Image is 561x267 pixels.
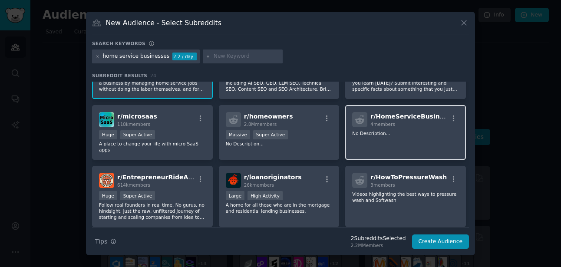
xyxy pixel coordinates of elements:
[370,174,447,181] span: r/ HowToPressureWash
[352,74,459,92] p: You learn something new every day; what did you learn [DATE]? Submit interesting and specific fac...
[172,53,197,60] div: 2.2 / day
[370,182,395,188] span: 3 members
[99,191,117,200] div: Huge
[226,202,333,214] p: A home for all those who are in the mortgage and residential lending businesses.
[351,235,406,243] div: 2 Subreddit s Selected
[99,202,206,220] p: Follow real founders in real time. No gurus, no hindsight. Just the raw, unfiltered journey of st...
[214,53,280,60] input: New Keyword
[226,173,241,188] img: loanoriginators
[150,73,156,78] span: 24
[120,191,155,200] div: Super Active
[92,234,119,249] button: Tips
[95,237,107,246] span: Tips
[244,174,302,181] span: r/ loanoriginators
[247,191,283,200] div: High Activity
[352,130,459,136] p: No Description...
[412,234,469,249] button: Create Audience
[351,242,406,248] div: 2.2M Members
[117,113,157,120] span: r/ microsaas
[244,122,277,127] span: 2.8M members
[99,112,114,127] img: microsaas
[99,173,114,188] img: EntrepreneurRideAlong
[103,53,170,60] div: home service businesses
[99,130,117,139] div: Huge
[244,113,293,120] span: r/ homeowners
[117,174,203,181] span: r/ EntrepreneurRideAlong
[92,40,145,46] h3: Search keywords
[226,130,250,139] div: Massive
[370,113,459,120] span: r/ HomeServiceBusinesses
[99,74,206,92] p: This is a space for anyone who wants to build a business by managing home service jobs without do...
[117,182,150,188] span: 614k members
[352,191,459,203] p: Videos highlighting the best ways to pressure wash and Softwash
[99,141,206,153] p: A place to change your life with micro SaaS apps
[120,130,155,139] div: Super Active
[226,74,333,92] p: The Premier Forum for all things SEO - including AI SEO, GEO, LLM SEO, Technical SEO, Content SEO...
[370,122,395,127] span: 4 members
[244,182,274,188] span: 26k members
[92,73,147,79] span: Subreddit Results
[253,130,288,139] div: Super Active
[226,141,333,147] p: No Description...
[226,191,245,200] div: Large
[117,122,150,127] span: 118k members
[106,18,221,27] h3: New Audience - Select Subreddits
